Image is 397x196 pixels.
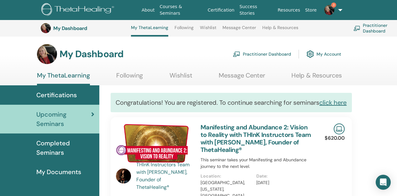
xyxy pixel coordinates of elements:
img: chalkboard-teacher.svg [353,26,360,31]
a: My ThetaLearning [131,25,168,37]
img: default.jpg [324,5,334,15]
p: [DATE] [256,179,308,186]
h3: My Dashboard [53,25,116,31]
a: Certification [205,4,237,16]
img: Live Online Seminar [334,123,345,134]
span: Upcoming Seminars [36,110,91,128]
h3: My Dashboard [60,48,123,60]
a: My ThetaLearning [37,72,90,85]
a: click here [319,98,347,107]
img: default.jpg [41,23,51,33]
a: Message Center [219,72,265,84]
span: Certifications [36,90,77,100]
a: Message Center [222,25,256,35]
p: This seminar takes your Manifesting and Abundance journey to the next level. [201,157,312,170]
a: Store [303,4,319,16]
a: THInK Instructors Team with [PERSON_NAME], Founder of ThetaHealing® [136,161,194,191]
img: default.jpg [116,168,131,183]
img: Manifesting and Abundance 2: Vision to Reality [116,123,193,163]
a: Wishlist [170,72,192,84]
div: Open Intercom Messenger [376,175,391,190]
p: $620.00 [325,134,345,142]
p: Date : [256,173,308,179]
a: Wishlist [200,25,217,35]
a: Following [175,25,194,35]
p: Location : [201,173,253,179]
a: Courses & Seminars [157,1,205,19]
span: 3 [331,3,336,8]
a: Practitioner Dashboard [233,47,291,61]
a: Help & Resources [291,72,342,84]
img: chalkboard-teacher.svg [233,51,240,57]
img: logo.png [41,3,116,17]
a: Manifesting and Abundance 2: Vision to Reality with THInK Instructors Team with [PERSON_NAME], Fo... [201,123,311,154]
img: cog.svg [306,49,314,59]
a: My Account [306,47,341,61]
a: Success Stories [237,1,275,19]
div: Congratulations! You are registered. To continue searching for seminars [111,93,352,112]
span: My Documents [36,167,81,177]
a: Resources [275,4,303,16]
a: Following [116,72,143,84]
a: Help & Resources [262,25,298,35]
a: About [139,4,157,16]
img: default.jpg [37,44,57,64]
span: Completed Seminars [36,138,94,157]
